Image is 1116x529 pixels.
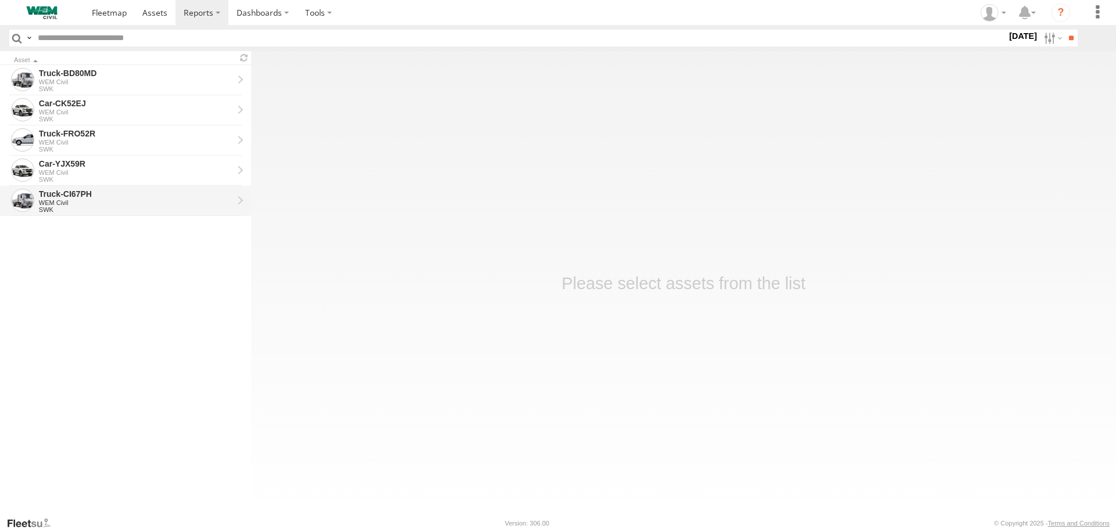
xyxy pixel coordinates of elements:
div: WEM Civil [39,139,233,146]
img: WEMCivilLogo.svg [12,6,72,19]
div: SWK [39,116,233,123]
div: Truck-BD80MD - View Asset History [39,68,233,78]
a: Visit our Website [6,517,60,529]
div: WEM Civil [39,199,233,206]
div: Version: 306.00 [505,520,549,527]
label: Search Filter Options [1039,30,1064,46]
div: Kevin Webb [977,4,1010,21]
div: Car-CK52EJ - View Asset History [39,98,233,109]
div: Car-YJX59R - View Asset History [39,159,233,169]
div: WEM Civil [39,78,233,85]
div: Click to Sort [14,57,233,63]
span: Refresh [237,52,251,63]
div: © Copyright 2025 - [994,520,1110,527]
a: Terms and Conditions [1048,520,1110,527]
label: Search Query [24,30,34,46]
label: [DATE] [1007,30,1039,42]
div: SWK [39,85,233,92]
i: ? [1051,3,1070,22]
div: WEM Civil [39,169,233,176]
div: SWK [39,176,233,183]
div: SWK [39,146,233,153]
div: Truck-FRO52R - View Asset History [39,128,233,139]
div: Truck-CI67PH - View Asset History [39,189,233,199]
div: WEM Civil [39,109,233,116]
div: SWK [39,206,233,213]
